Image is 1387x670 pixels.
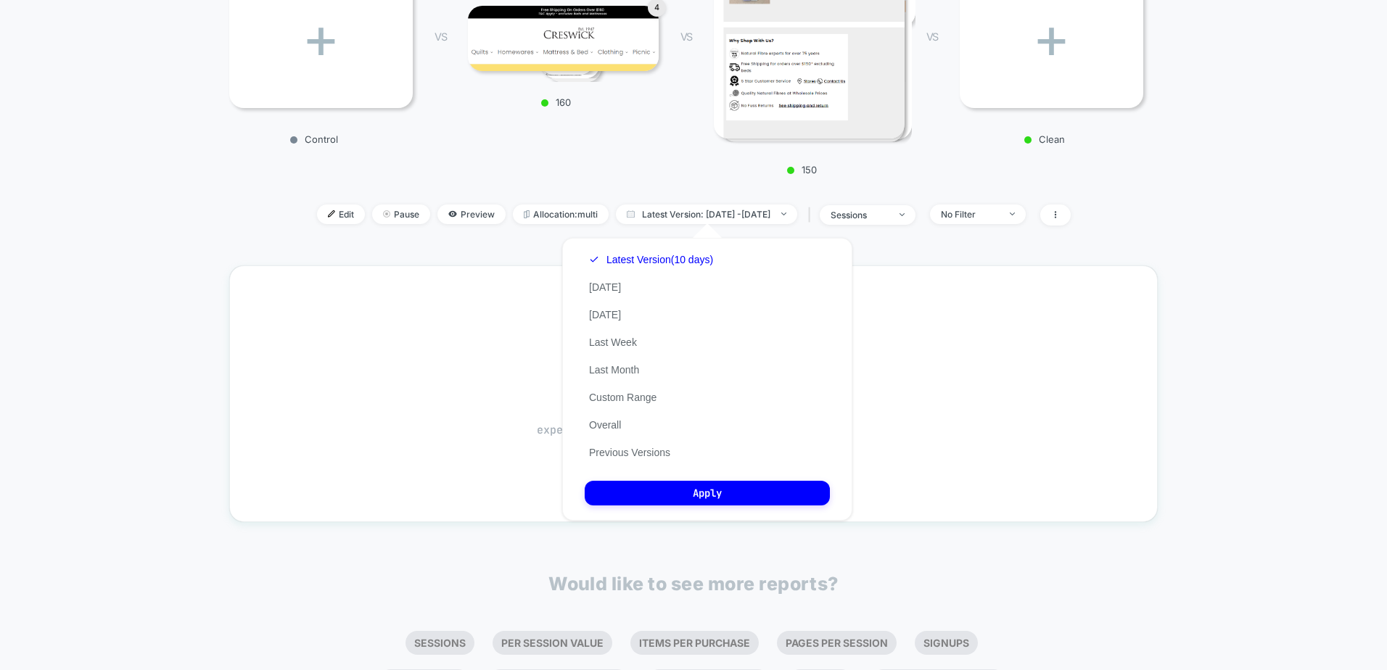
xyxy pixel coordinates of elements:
span: VS [926,30,938,43]
p: Control [222,133,406,145]
img: rebalance [524,210,530,218]
span: | [804,204,820,226]
img: end [900,213,905,216]
p: 160 [461,96,651,108]
button: Latest Version(10 days) [585,253,717,266]
button: Previous Versions [585,446,675,459]
span: Allocation: multi [513,204,609,224]
div: No Filter [941,209,999,220]
li: Items Per Purchase [630,631,759,655]
li: Pages Per Session [777,631,897,655]
span: experience just started, data will be shown soon [537,423,850,437]
span: Preview [437,204,506,224]
button: [DATE] [585,281,625,294]
button: [DATE] [585,308,625,321]
img: edit [328,210,335,218]
img: calendar [627,210,635,218]
button: Custom Range [585,391,661,404]
p: 150 [707,164,897,175]
img: end [383,210,390,218]
p: Clean [952,133,1136,145]
span: Waiting for data… [255,400,1132,438]
img: end [781,212,786,215]
img: 160 main [468,6,659,71]
span: Edit [317,204,365,224]
button: Last Week [585,336,641,349]
div: sessions [831,210,889,220]
img: end [1010,212,1015,215]
li: Per Session Value [493,631,612,655]
span: VS [435,30,446,43]
li: Sessions [406,631,474,655]
li: Signups [915,631,978,655]
button: Apply [585,481,830,505]
span: Pause [372,204,430,224]
button: Overall [585,418,625,431]
button: Last Month [585,363,643,376]
p: Would like to see more reports? [548,573,839,595]
span: VS [680,30,692,43]
span: Latest Version: [DATE] - [DATE] [616,204,797,224]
